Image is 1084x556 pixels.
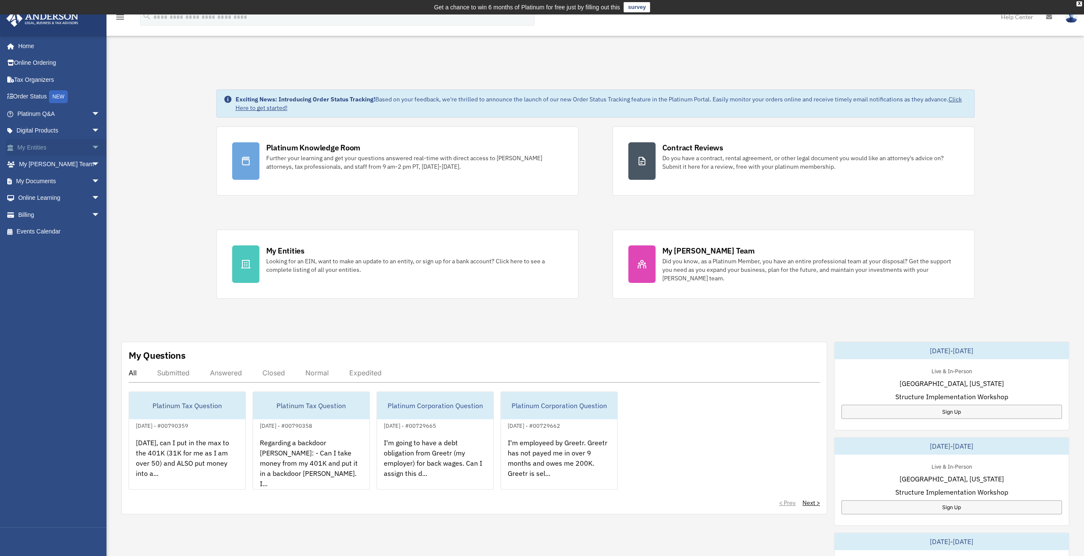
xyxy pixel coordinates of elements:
a: Digital Productsarrow_drop_down [6,122,113,139]
a: Click Here to get started! [236,95,962,112]
a: My [PERSON_NAME] Team Did you know, as a Platinum Member, you have an entire professional team at... [612,230,975,299]
a: Home [6,37,109,55]
a: Sign Up [841,405,1062,419]
div: My [PERSON_NAME] Team [662,245,755,256]
a: Platinum Q&Aarrow_drop_down [6,105,113,122]
a: Contract Reviews Do you have a contract, rental agreement, or other legal document you would like... [612,127,975,196]
div: Platinum Corporation Question [501,392,617,419]
a: Platinum Knowledge Room Further your learning and get your questions answered real-time with dire... [216,127,578,196]
a: Platinum Tax Question[DATE] - #00790359[DATE], can I put in the max to the 401K (31K for me as I ... [129,392,246,490]
a: My Entitiesarrow_drop_down [6,139,113,156]
div: Submitted [157,369,190,377]
div: Looking for an EIN, want to make an update to an entity, or sign up for a bank account? Click her... [266,257,563,274]
div: Answered [210,369,242,377]
div: Closed [262,369,285,377]
strong: Exciting News: Introducing Order Status Tracking! [236,95,375,103]
div: My Entities [266,245,305,256]
div: [DATE] - #00790358 [253,421,319,429]
a: Billingarrow_drop_down [6,206,113,223]
span: Structure Implementation Workshop [895,487,1008,497]
a: My [PERSON_NAME] Teamarrow_drop_down [6,156,113,173]
a: My Entities Looking for an EIN, want to make an update to an entity, or sign up for a bank accoun... [216,230,578,299]
div: Get a chance to win 6 months of Platinum for free just by filling out this [434,2,620,12]
div: Expedited [349,369,382,377]
a: Order StatusNEW [6,88,113,106]
i: search [142,12,152,21]
div: Regarding a backdoor [PERSON_NAME]: - Can I take money from my 401K and put it in a backdoor [PER... [253,431,369,497]
span: arrow_drop_down [92,139,109,156]
i: menu [115,12,125,22]
span: arrow_drop_down [92,105,109,123]
div: [DATE]-[DATE] [834,533,1069,550]
div: Contract Reviews [662,142,723,153]
div: Further your learning and get your questions answered real-time with direct access to [PERSON_NAM... [266,154,563,171]
a: Tax Organizers [6,71,113,88]
div: [DATE]-[DATE] [834,342,1069,359]
a: Online Learningarrow_drop_down [6,190,113,207]
a: Platinum Tax Question[DATE] - #00790358Regarding a backdoor [PERSON_NAME]: - Can I take money fro... [253,392,370,490]
span: arrow_drop_down [92,122,109,140]
div: Live & In-Person [924,461,978,470]
span: arrow_drop_down [92,156,109,173]
span: [GEOGRAPHIC_DATA], [US_STATE] [899,378,1003,389]
div: Did you know, as a Platinum Member, you have an entire professional team at your disposal? Get th... [662,257,959,282]
span: arrow_drop_down [92,190,109,207]
img: Anderson Advisors Platinum Portal [4,10,81,27]
div: NEW [49,90,68,103]
a: Events Calendar [6,223,113,240]
span: [GEOGRAPHIC_DATA], [US_STATE] [899,474,1003,484]
div: I'm employeed by Greetr. Greetr has not payed me in over 9 months and owes me 200K. Greetr is sel... [501,431,617,497]
div: Platinum Corporation Question [377,392,493,419]
a: Platinum Corporation Question[DATE] - #00729665I'm going to have a debt obligation from Greetr (m... [377,392,494,490]
a: menu [115,15,125,22]
div: All [129,369,137,377]
div: [DATE]-[DATE] [834,438,1069,455]
div: Platinum Tax Question [253,392,369,419]
span: arrow_drop_down [92,206,109,224]
img: User Pic [1065,11,1078,23]
div: Platinum Knowledge Room [266,142,361,153]
a: My Documentsarrow_drop_down [6,173,113,190]
div: [DATE] - #00729662 [501,421,567,429]
div: I'm going to have a debt obligation from Greetr (my employer) for back wages. Can I assign this d... [377,431,493,497]
span: arrow_drop_down [92,173,109,190]
a: Platinum Corporation Question[DATE] - #00729662I'm employeed by Greetr. Greetr has not payed me i... [500,392,618,490]
div: Do you have a contract, rental agreement, or other legal document you would like an attorney's ad... [662,154,959,171]
span: Structure Implementation Workshop [895,392,1008,402]
a: survey [624,2,650,12]
a: Online Ordering [6,55,113,72]
div: Live & In-Person [924,366,978,375]
div: Based on your feedback, we're thrilled to announce the launch of our new Order Status Tracking fe... [236,95,967,112]
div: [DATE] - #00729665 [377,421,443,429]
a: Next > [802,498,820,507]
div: [DATE], can I put in the max to the 401K (31K for me as I am over 50) and ALSO put money into a... [129,431,245,497]
div: My Questions [129,349,186,362]
div: Platinum Tax Question [129,392,245,419]
div: close [1076,1,1082,6]
a: Sign Up [841,500,1062,514]
div: Normal [305,369,329,377]
div: [DATE] - #00790359 [129,421,195,429]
